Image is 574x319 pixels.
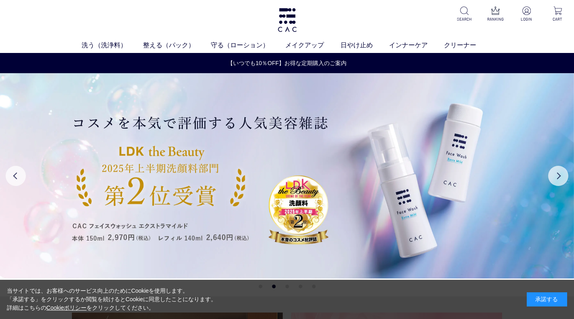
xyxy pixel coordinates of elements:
a: 守る（ローション） [211,40,285,50]
a: SEARCH [454,6,474,22]
div: 承諾する [527,292,567,306]
a: Cookieポリシー [46,304,87,311]
p: RANKING [486,16,505,22]
a: メイクアップ [285,40,340,50]
p: LOGIN [517,16,536,22]
button: Previous [6,166,26,186]
a: CART [548,6,568,22]
a: RANKING [486,6,505,22]
p: SEARCH [454,16,474,22]
button: Next [548,166,568,186]
a: インナーケア [389,40,444,50]
a: クリーナー [444,40,492,50]
a: 【いつでも10％OFF】お得な定期購入のご案内 [0,59,574,68]
a: 洗う（洗浄料） [82,40,143,50]
div: 当サイトでは、お客様へのサービス向上のためにCookieを使用します。 「承諾する」をクリックするか閲覧を続けるとCookieに同意したことになります。 詳細はこちらの をクリックしてください。 [7,287,217,312]
p: CART [548,16,568,22]
a: 整える（パック） [143,40,211,50]
a: LOGIN [517,6,536,22]
img: logo [277,8,298,32]
a: 日やけ止め [341,40,389,50]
